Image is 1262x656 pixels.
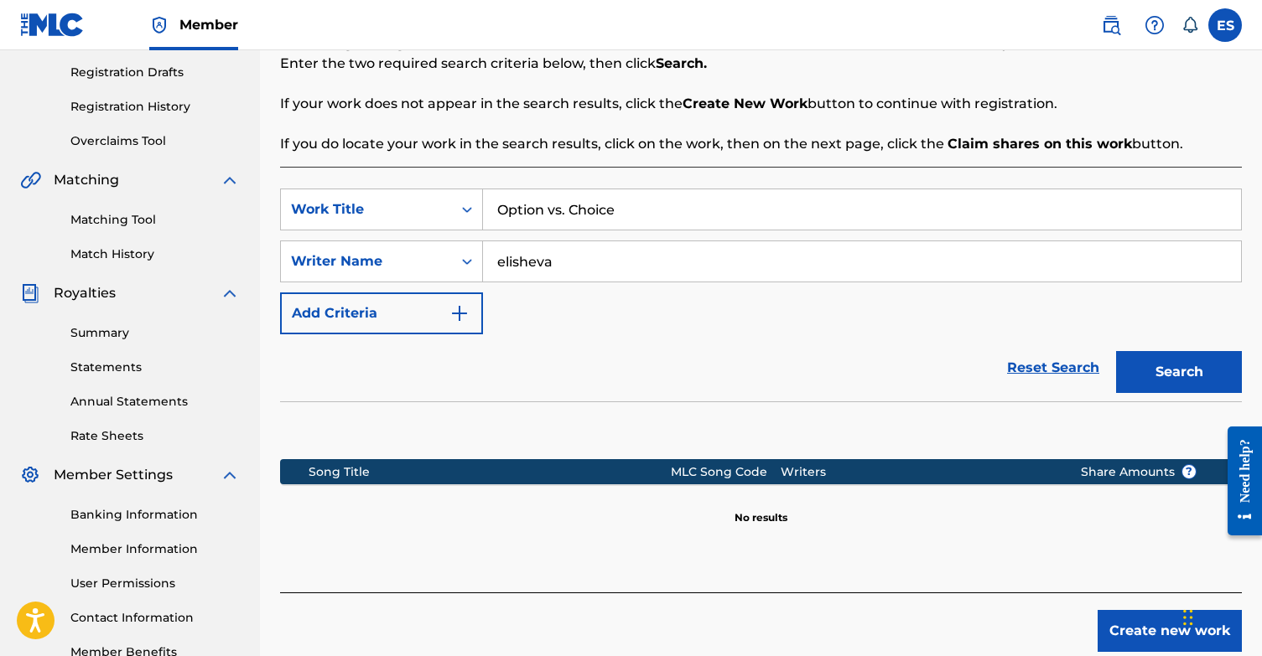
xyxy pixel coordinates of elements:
[70,245,240,263] a: Match History
[656,55,707,71] strong: Search.
[1215,410,1262,553] iframe: Resource Center
[1178,576,1262,656] iframe: Chat Widget
[179,15,238,34] span: Member
[280,189,1242,401] form: Search Form
[1098,610,1242,652] button: Create new work
[54,283,116,303] span: Royalties
[449,303,470,323] img: 9d2ae6d4665cec9f34b9.svg
[20,283,40,303] img: Royalties
[1094,8,1128,42] a: Public Search
[1116,351,1242,393] button: Search
[948,136,1132,152] strong: Claim shares on this work
[70,211,240,229] a: Matching Tool
[70,540,240,558] a: Member Information
[735,490,787,525] p: No results
[1183,592,1193,643] div: Drag
[781,463,1055,481] div: Writers
[70,427,240,445] a: Rate Sheets
[999,349,1108,386] a: Reset Search
[20,465,40,485] img: Member Settings
[70,98,240,116] a: Registration History
[70,506,240,524] a: Banking Information
[1081,463,1197,481] span: Share Amounts
[291,251,442,271] div: Writer Name
[220,170,240,190] img: expand
[671,463,781,481] div: MLC Song Code
[1182,17,1198,34] div: Notifications
[70,324,240,342] a: Summary
[70,64,240,81] a: Registration Drafts
[683,96,808,111] strong: Create New Work
[70,575,240,592] a: User Permissions
[280,94,1242,114] p: If your work does not appear in the search results, click the button to continue with registration.
[20,13,85,37] img: MLC Logo
[70,609,240,627] a: Contact Information
[280,134,1242,154] p: If you do locate your work in the search results, click on the work, then on the next page, click...
[1182,465,1196,478] span: ?
[280,292,483,334] button: Add Criteria
[54,465,173,485] span: Member Settings
[280,54,1242,74] p: Enter the two required search criteria below, then click
[20,170,41,190] img: Matching
[70,359,240,376] a: Statements
[1138,8,1171,42] div: Help
[1101,15,1121,35] img: search
[291,199,442,220] div: Work Title
[54,170,119,190] span: Matching
[70,393,240,411] a: Annual Statements
[220,465,240,485] img: expand
[149,15,169,35] img: Top Rightsholder
[1208,8,1242,42] div: User Menu
[70,132,240,150] a: Overclaims Tool
[1145,15,1165,35] img: help
[220,283,240,303] img: expand
[309,463,671,481] div: Song Title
